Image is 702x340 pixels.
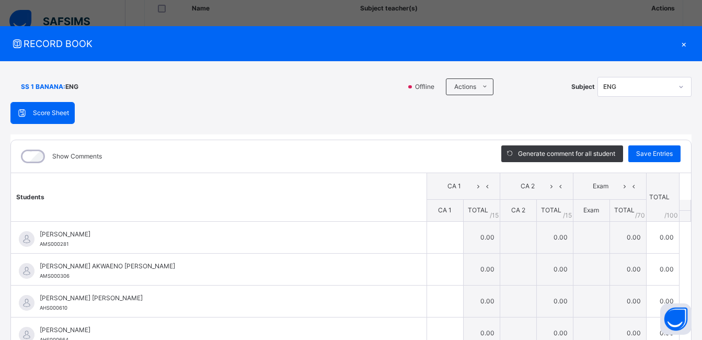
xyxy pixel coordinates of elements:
span: Students [16,193,44,201]
div: ENG [603,82,672,92]
img: default.svg [19,263,34,279]
span: TOTAL [541,206,561,214]
td: 0.00 [536,221,573,253]
td: 0.00 [646,221,679,253]
img: default.svg [19,231,34,247]
span: RECORD BOOK [10,37,676,51]
span: AMS000306 [40,273,70,279]
button: Open asap [660,303,692,335]
span: CA 2 [511,206,525,214]
span: / 15 [563,211,572,220]
td: 0.00 [536,285,573,317]
span: [PERSON_NAME] AKWAENO [PERSON_NAME] [40,262,403,271]
span: Subject [571,82,595,92]
span: Score Sheet [33,108,69,118]
span: TOTAL [614,206,635,214]
span: [PERSON_NAME] [40,325,403,335]
span: Exam [583,206,599,214]
span: / 15 [490,211,499,220]
td: 0.00 [463,221,500,253]
div: × [676,37,692,51]
span: SS 1 BANANA : [21,82,65,92]
label: Show Comments [52,152,102,161]
td: 0.00 [646,285,679,317]
td: 0.00 [609,221,646,253]
span: / 70 [635,211,645,220]
td: 0.00 [609,285,646,317]
span: [PERSON_NAME] [PERSON_NAME] [40,293,403,303]
td: 0.00 [463,285,500,317]
td: 0.00 [646,253,679,285]
span: AMS000281 [40,241,68,247]
span: CA 2 [508,182,547,191]
th: TOTAL [646,173,679,222]
span: TOTAL [468,206,488,214]
td: 0.00 [609,253,646,285]
span: Offline [414,82,441,92]
span: CA 1 [435,182,474,191]
td: 0.00 [463,253,500,285]
img: default.svg [19,295,34,311]
span: Exam [581,182,620,191]
span: Generate comment for all student [518,149,615,158]
span: /100 [664,211,678,220]
span: Actions [454,82,476,92]
span: ENG [65,82,78,92]
span: [PERSON_NAME] [40,230,403,239]
span: Save Entries [636,149,673,158]
span: AHS000610 [40,305,67,311]
span: CA 1 [438,206,452,214]
td: 0.00 [536,253,573,285]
